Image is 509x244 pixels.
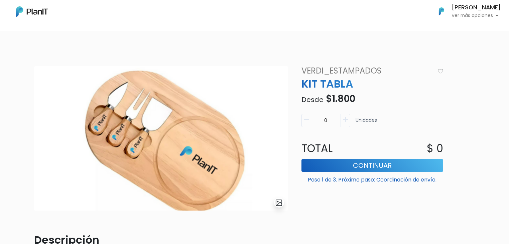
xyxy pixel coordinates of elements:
p: KIT TABLA [297,76,447,92]
p: Total [297,140,372,156]
img: PlanIt Logo [434,4,449,19]
p: Ver más opciones [452,13,501,18]
p: Paso 1 de 3. Próximo paso: Coordinación de envío. [301,173,443,184]
h6: [PERSON_NAME] [452,5,501,11]
button: Continuar [301,159,443,172]
span: $1.800 [326,92,355,105]
span: Desde [301,95,324,104]
img: gallery-light [275,199,283,207]
p: $ 0 [427,140,443,156]
button: PlanIt Logo [PERSON_NAME] Ver más opciones [430,3,501,20]
p: Unidades [356,117,377,130]
img: heart_icon [438,69,443,74]
img: Captura_de_pantalla_2025-04-14_125518.png [34,66,288,211]
img: PlanIt Logo [16,6,48,17]
h4: VERDI_ESTAMPADOS [297,66,435,76]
